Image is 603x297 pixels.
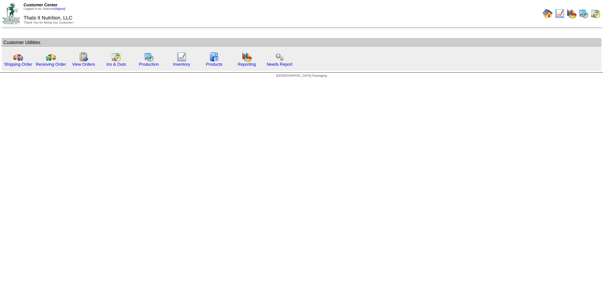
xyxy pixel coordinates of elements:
[72,62,95,67] a: View Orders
[111,52,121,62] img: calendarinout.gif
[276,74,327,78] span: [DEMOGRAPHIC_DATA] Packaging
[24,7,65,11] span: Logged in as Jsalcedo
[579,8,589,19] img: calendarprod.gif
[206,62,223,67] a: Products
[24,15,73,21] span: Thats It Nutrition, LLC
[36,62,66,67] a: Receiving Order
[555,8,565,19] img: line_graph.gif
[24,3,57,7] span: Customer Center
[177,52,187,62] img: line_graph.gif
[106,62,126,67] a: Ins & Outs
[79,52,89,62] img: workorder.gif
[4,62,32,67] a: Shipping Order
[2,38,601,47] td: Customer Utilities
[3,3,20,24] img: ZoRoCo_Logo(Green%26Foil)%20jpg.webp
[543,8,553,19] img: home.gif
[267,62,292,67] a: Needs Report
[238,62,256,67] a: Reporting
[209,52,219,62] img: cabinet.gif
[173,62,190,67] a: Inventory
[567,8,577,19] img: graph.gif
[55,7,65,11] a: (logout)
[13,52,23,62] img: truck.gif
[139,62,159,67] a: Production
[46,52,56,62] img: truck2.gif
[144,52,154,62] img: calendarprod.gif
[590,8,600,19] img: calendarinout.gif
[24,21,73,25] span: Thank You for Being Our Customer!
[242,52,252,62] img: graph.gif
[274,52,285,62] img: workflow.png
